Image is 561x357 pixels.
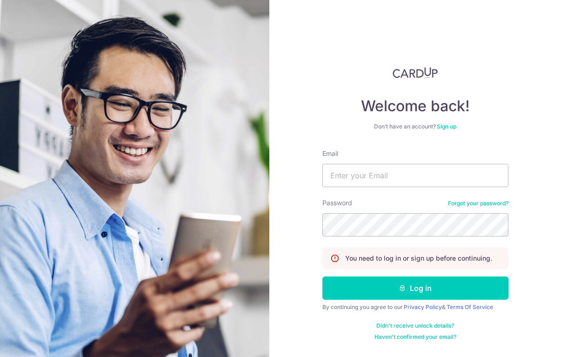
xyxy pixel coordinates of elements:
input: Enter your Email [322,164,508,187]
a: Sign up [437,123,456,130]
div: By continuing you agree to our & [322,303,508,311]
h4: Welcome back! [322,97,508,115]
a: Haven't confirmed your email? [374,333,456,341]
a: Forgot your password? [448,200,508,207]
div: Don’t have an account? [322,123,508,130]
a: Privacy Policy [404,303,442,310]
img: CardUp Logo [393,67,438,78]
a: Terms Of Service [447,303,493,310]
label: Password [322,198,352,208]
p: You need to log in or sign up before continuing. [345,254,492,263]
label: Email [322,149,338,158]
button: Log in [322,276,508,300]
a: Didn't receive unlock details? [376,322,454,330]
